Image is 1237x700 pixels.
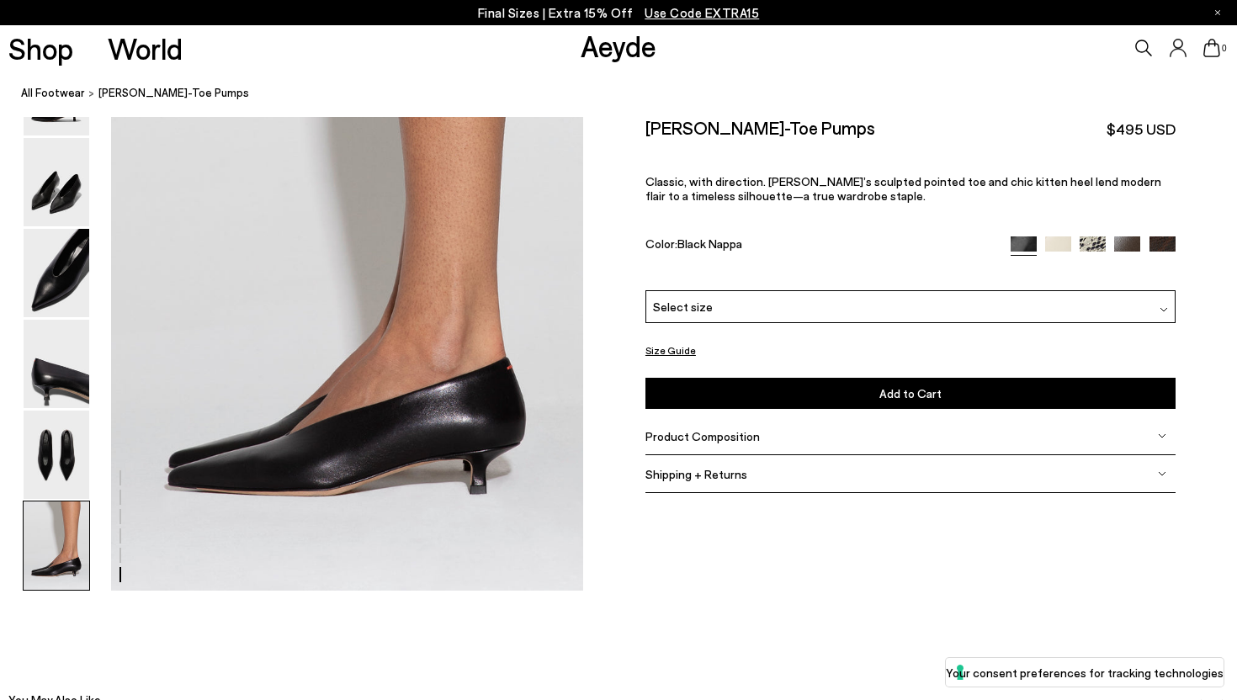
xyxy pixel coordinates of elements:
span: [PERSON_NAME]-Toe Pumps [98,84,249,102]
span: Shipping + Returns [645,467,747,481]
span: Select size [653,298,713,316]
span: Add to Cart [879,386,942,400]
img: Clara Pointed-Toe Pumps - Image 2 [24,138,89,226]
img: svg%3E [1158,432,1166,440]
img: svg%3E [1158,469,1166,478]
a: All Footwear [21,84,85,102]
a: World [108,34,183,63]
button: Your consent preferences for tracking technologies [946,658,1224,687]
div: Color: [645,236,994,256]
span: Black Nappa [677,236,742,251]
span: Navigate to /collections/ss25-final-sizes [645,5,759,20]
a: Aeyde [581,28,656,63]
h2: [PERSON_NAME]-Toe Pumps [645,117,875,138]
nav: breadcrumb [21,71,1237,117]
img: Clara Pointed-Toe Pumps - Image 4 [24,320,89,408]
p: Final Sizes | Extra 15% Off [478,3,760,24]
img: svg%3E [1160,305,1168,314]
button: Add to Cart [645,378,1176,409]
a: Shop [8,34,73,63]
span: $495 USD [1107,119,1176,140]
img: Clara Pointed-Toe Pumps - Image 5 [24,411,89,499]
label: Your consent preferences for tracking technologies [946,664,1224,681]
span: 0 [1220,44,1229,53]
span: Product Composition [645,429,760,443]
img: Clara Pointed-Toe Pumps - Image 3 [24,229,89,317]
button: Size Guide [645,340,696,361]
img: Clara Pointed-Toe Pumps - Image 6 [24,501,89,590]
a: 0 [1203,39,1220,57]
p: Classic, with direction. [PERSON_NAME]’s sculpted pointed toe and chic kitten heel lend modern fl... [645,174,1176,203]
